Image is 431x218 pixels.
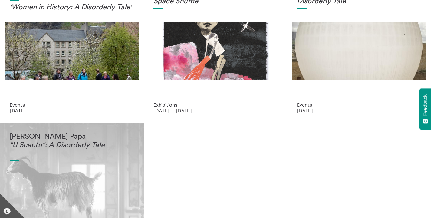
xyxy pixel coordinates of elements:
h1: [PERSON_NAME] Papa [10,133,134,158]
span: Feedback [423,94,428,116]
p: Exhibitions [153,102,278,107]
p: [DATE] [297,108,421,113]
p: [DATE] [10,108,134,113]
p: [DATE] — [DATE] [153,108,278,113]
em: "U Scantu": A Disorderly Tale [10,141,105,149]
em: 'Women in History: A Disorderly Tale' [10,4,132,11]
p: Events [297,102,421,107]
p: Events [10,102,134,107]
button: Feedback - Show survey [419,88,431,130]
